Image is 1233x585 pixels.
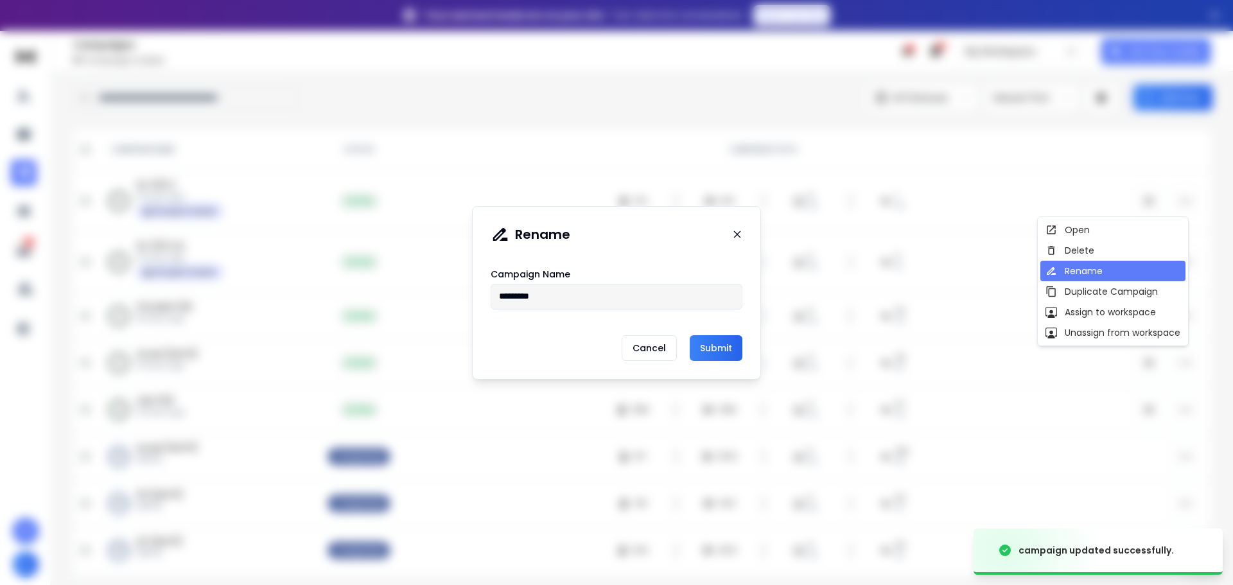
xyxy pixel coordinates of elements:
div: campaign updated successfully. [1019,544,1174,557]
div: Rename [1045,265,1103,277]
h1: Rename [515,225,570,243]
p: Cancel [622,335,677,361]
div: Unassign from workspace [1045,326,1180,339]
div: Assign to workspace [1045,306,1156,319]
div: Open [1045,223,1090,236]
button: Submit [690,335,742,361]
label: Campaign Name [491,270,570,279]
div: Delete [1045,244,1094,257]
div: Duplicate Campaign [1045,285,1158,298]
